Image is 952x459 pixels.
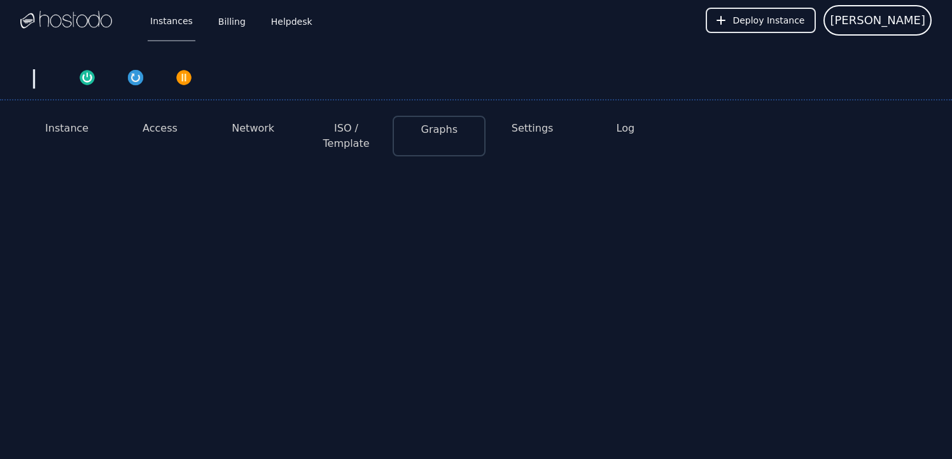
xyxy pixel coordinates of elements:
[310,121,382,151] button: ISO / Template
[63,66,111,86] button: Power On
[823,5,932,36] button: User menu
[732,14,804,27] span: Deploy Instance
[78,69,96,86] img: Power On
[143,121,178,136] button: Access
[111,66,160,86] button: Restart
[512,121,554,136] button: Settings
[45,121,88,136] button: Instance
[830,11,925,29] span: [PERSON_NAME]
[127,69,144,86] img: Restart
[160,66,208,86] button: Power Off
[20,11,112,30] img: Logo
[617,121,635,136] button: Log
[232,121,274,136] button: Network
[25,66,43,89] div: |
[421,122,458,137] button: Graphs
[175,69,193,86] img: Power Off
[706,8,816,33] button: Deploy Instance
